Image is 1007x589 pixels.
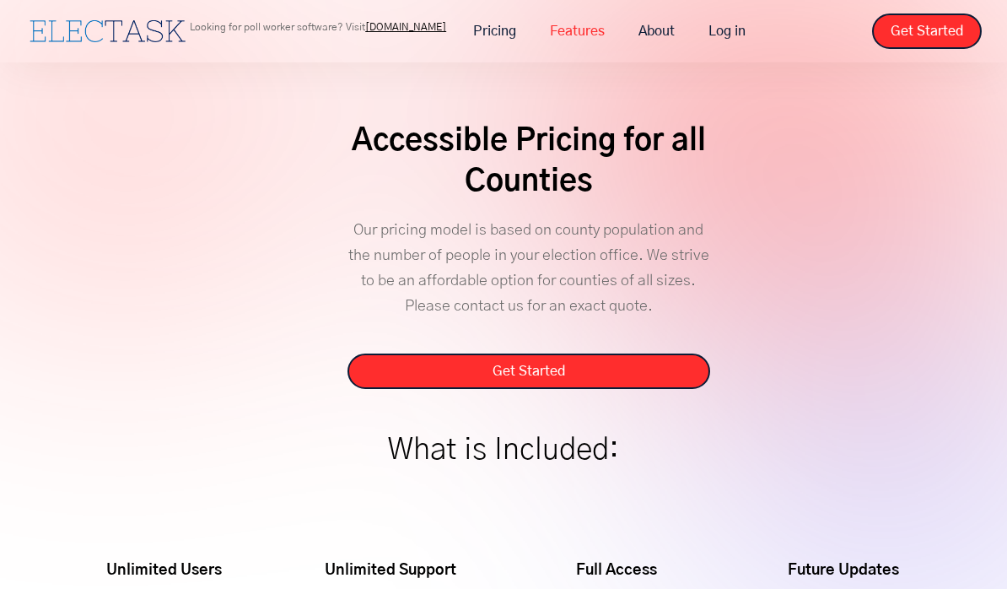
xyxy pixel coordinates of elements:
a: Get Started [872,14,982,49]
h4: Future Updates [788,561,899,581]
h1: What is Included: [388,435,619,465]
a: Log in [692,14,762,49]
a: Get Started [347,354,710,389]
a: About [622,14,692,49]
h4: Full Access [576,561,657,581]
h4: Unlimited Users [106,561,222,581]
a: home [25,16,190,46]
h2: Accessible Pricing for all Counties [347,122,710,203]
a: Features [533,14,622,49]
a: [DOMAIN_NAME] [365,22,446,32]
p: Our pricing model is based on county population and the number of people in your election office.... [347,219,710,344]
p: Looking for poll worker software? Visit [190,22,446,32]
h4: Unlimited Support [325,561,456,581]
a: Pricing [456,14,533,49]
